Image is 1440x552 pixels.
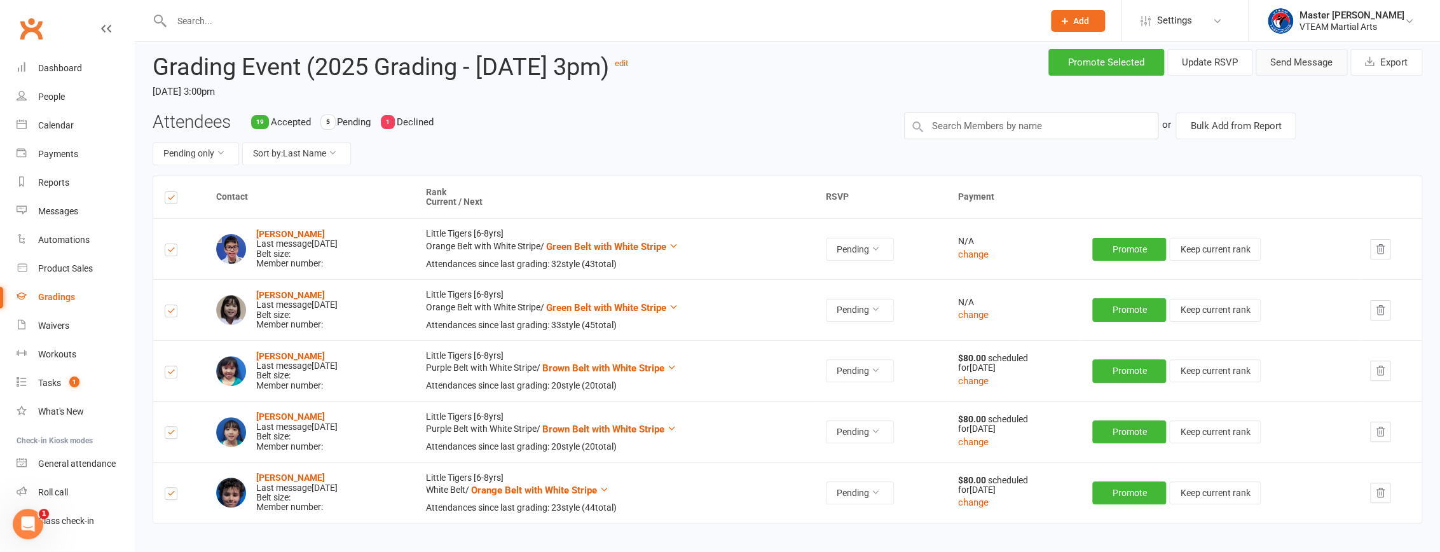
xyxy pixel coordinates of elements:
[1299,10,1404,21] div: Master [PERSON_NAME]
[1169,359,1261,382] button: Keep current rank
[957,495,988,510] button: change
[256,361,338,371] div: Last message [DATE]
[38,92,65,102] div: People
[1092,238,1166,261] button: Promote
[17,83,134,111] a: People
[471,485,597,496] span: Orange Belt with White Stripe
[415,218,814,279] td: Little Tigers [6-8yrs] Orange Belt with White Stripe /
[216,295,246,325] img: Ava Cao
[168,12,1034,30] input: Search...
[321,115,335,129] div: 5
[69,376,79,387] span: 1
[542,424,664,435] span: Brown Belt with White Stripe
[957,414,987,424] strong: $80.00
[546,302,666,314] span: Green Belt with White Stripe
[216,234,246,264] img: Jayden Cao
[38,406,84,417] div: What's New
[397,116,434,128] span: Declined
[426,442,803,452] div: Attendances since last grading: 20 style ( 20 total)
[256,230,338,269] div: Belt size: Member number:
[17,369,134,397] a: Tasks 1
[17,111,134,140] a: Calendar
[38,516,94,526] div: Class check-in
[256,290,325,300] strong: [PERSON_NAME]
[957,475,987,485] strong: $80.00
[216,356,246,386] img: Evey Lau
[1092,298,1166,321] button: Promote
[426,259,803,269] div: Attendances since last grading: 32 style ( 43 total)
[381,115,395,129] div: 1
[826,481,894,504] button: Pending
[1092,481,1166,504] button: Promote
[242,142,351,165] button: Sort by:Last Name
[38,292,75,302] div: Gradings
[415,462,814,523] td: Little Tigers [6-8yrs] White Belt /
[256,411,325,422] a: [PERSON_NAME]
[256,229,325,239] a: [PERSON_NAME]
[426,381,803,390] div: Attendances since last grading: 20 style ( 20 total)
[256,473,325,483] strong: [PERSON_NAME]
[1167,49,1252,76] button: Update RSVP
[17,140,134,169] a: Payments
[38,63,82,73] div: Dashboard
[1169,420,1261,443] button: Keep current rank
[256,291,338,330] div: Belt size: Member number:
[39,509,49,519] span: 1
[957,353,987,363] strong: $80.00
[904,113,1158,139] input: Search Members by name
[256,300,338,310] div: Last message [DATE]
[337,116,371,128] span: Pending
[17,197,134,226] a: Messages
[471,483,609,498] button: Orange Belt with White Stripe
[826,359,894,382] button: Pending
[251,115,269,129] div: 19
[17,254,134,283] a: Product Sales
[256,412,338,452] div: Belt size: Member number:
[38,149,78,159] div: Payments
[17,397,134,426] a: What's New
[1073,16,1089,26] span: Add
[256,239,338,249] div: Last message [DATE]
[256,352,338,391] div: Belt size: Member number:
[1169,299,1261,322] button: Keep current rank
[415,176,814,219] th: Rank Current / Next
[38,349,76,359] div: Workouts
[814,176,947,219] th: RSVP
[17,340,134,369] a: Workouts
[1350,49,1422,76] button: Export
[542,422,676,437] button: Brown Belt with White Stripe
[153,113,231,132] h3: Attendees
[415,340,814,401] td: Little Tigers [6-8yrs] Purple Belt with White Stripe /
[153,49,671,80] h2: Grading Event (2025 Grading - [DATE] 3pm)
[1048,49,1164,76] button: Promote Selected
[1092,359,1166,382] button: Promote
[205,176,415,219] th: Contact
[542,362,664,374] span: Brown Belt with White Stripe
[256,422,338,432] div: Last message [DATE]
[216,417,246,447] img: Jasmine Lau
[957,373,988,389] button: change
[17,312,134,340] a: Waivers
[957,237,1069,246] div: N/A
[256,351,325,361] a: [PERSON_NAME]
[256,473,338,513] div: Belt size: Member number:
[1157,6,1192,35] span: Settings
[546,239,678,254] button: Green Belt with White Stripe
[1162,113,1170,137] div: or
[957,247,988,262] button: change
[271,116,311,128] span: Accepted
[542,361,676,376] button: Brown Belt with White Stripe
[15,13,47,45] a: Clubworx
[216,478,246,507] img: Nathaniel Scaringi
[957,434,988,450] button: change
[957,354,1069,373] div: scheduled for [DATE]
[13,509,43,539] iframe: Intercom live chat
[17,507,134,535] a: Class kiosk mode
[38,459,116,469] div: General attendance
[946,176,1422,219] th: Payment
[17,169,134,197] a: Reports
[38,378,61,388] div: Tasks
[17,450,134,478] a: General attendance kiosk mode
[957,298,1069,307] div: N/A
